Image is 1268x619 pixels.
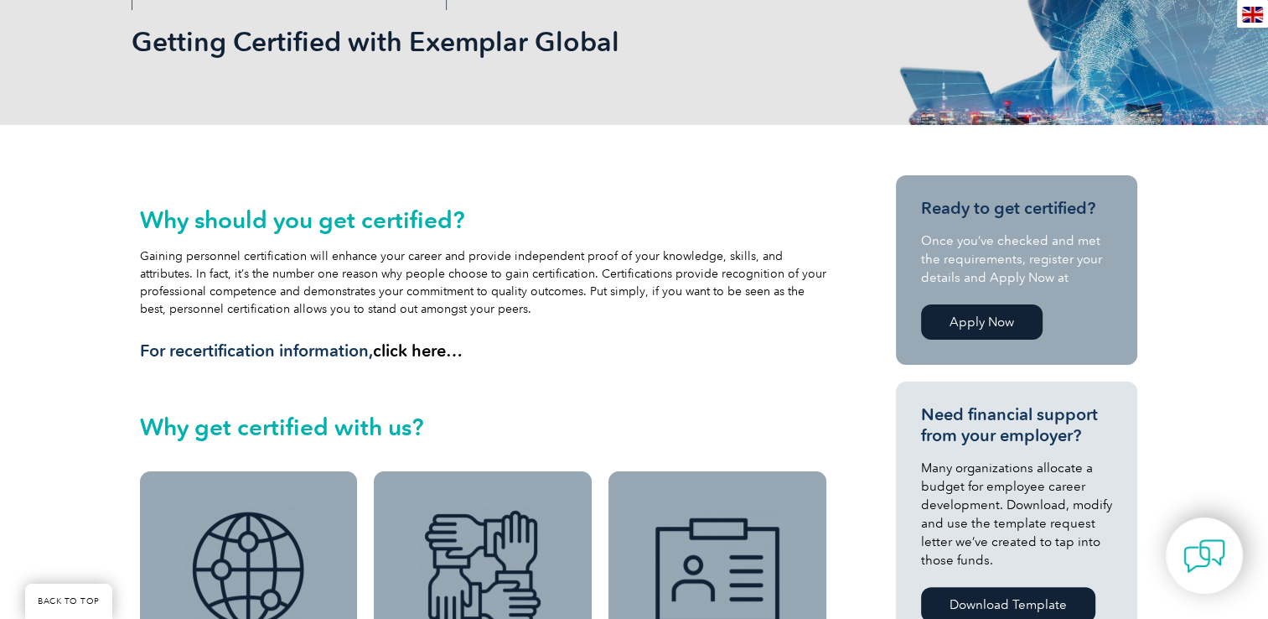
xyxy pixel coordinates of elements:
[373,341,463,361] a: click here…
[921,404,1112,446] h3: Need financial support from your employer?
[921,459,1112,570] p: Many organizations allocate a budget for employee career development. Download, modify and use th...
[25,584,112,619] a: BACK TO TOP
[1242,7,1263,23] img: en
[140,341,827,362] h3: For recertification information,
[132,25,775,58] h1: Getting Certified with Exemplar Global
[921,198,1112,219] h3: Ready to get certified?
[140,414,827,440] h2: Why get certified with us?
[140,206,827,362] div: Gaining personnel certification will enhance your career and provide independent proof of your kn...
[1183,535,1225,577] img: contact-chat.png
[921,231,1112,287] p: Once you’ve checked and met the requirements, register your details and Apply Now at
[921,304,1043,340] a: Apply Now
[140,206,827,233] h2: Why should you get certified?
